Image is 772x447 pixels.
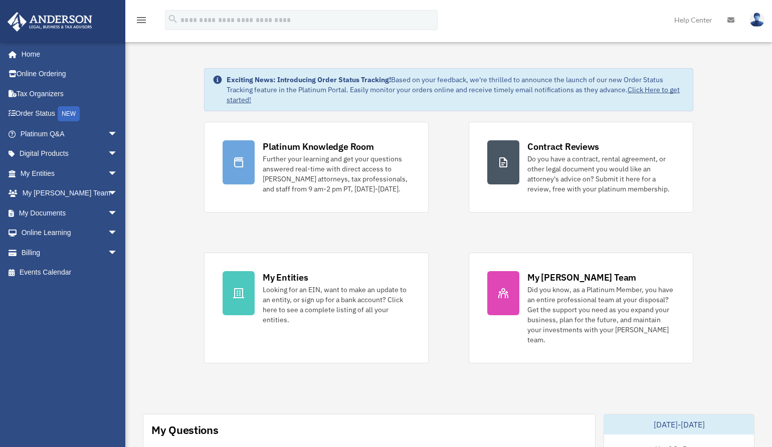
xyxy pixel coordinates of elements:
[227,75,685,105] div: Based on your feedback, we're thrilled to announce the launch of our new Order Status Tracking fe...
[527,140,599,153] div: Contract Reviews
[5,12,95,32] img: Anderson Advisors Platinum Portal
[7,183,133,203] a: My [PERSON_NAME] Teamarrow_drop_down
[227,85,680,104] a: Click Here to get started!
[263,271,308,284] div: My Entities
[7,64,133,84] a: Online Ordering
[749,13,764,27] img: User Pic
[58,106,80,121] div: NEW
[263,154,410,194] div: Further your learning and get your questions answered real-time with direct access to [PERSON_NAM...
[7,243,133,263] a: Billingarrow_drop_down
[227,75,391,84] strong: Exciting News: Introducing Order Status Tracking!
[204,253,429,363] a: My Entities Looking for an EIN, want to make an update to an entity, or sign up for a bank accoun...
[108,203,128,223] span: arrow_drop_down
[108,223,128,244] span: arrow_drop_down
[135,18,147,26] a: menu
[108,144,128,164] span: arrow_drop_down
[204,122,429,212] a: Platinum Knowledge Room Further your learning and get your questions answered real-time with dire...
[7,203,133,223] a: My Documentsarrow_drop_down
[108,124,128,144] span: arrow_drop_down
[7,44,128,64] a: Home
[604,414,754,434] div: [DATE]-[DATE]
[263,285,410,325] div: Looking for an EIN, want to make an update to an entity, or sign up for a bank account? Click her...
[108,243,128,263] span: arrow_drop_down
[7,84,133,104] a: Tax Organizers
[151,422,219,437] div: My Questions
[7,263,133,283] a: Events Calendar
[167,14,178,25] i: search
[108,163,128,184] span: arrow_drop_down
[135,14,147,26] i: menu
[108,183,128,204] span: arrow_drop_down
[263,140,374,153] div: Platinum Knowledge Room
[7,104,133,124] a: Order StatusNEW
[527,154,675,194] div: Do you have a contract, rental agreement, or other legal document you would like an attorney's ad...
[527,285,675,345] div: Did you know, as a Platinum Member, you have an entire professional team at your disposal? Get th...
[7,163,133,183] a: My Entitiesarrow_drop_down
[7,144,133,164] a: Digital Productsarrow_drop_down
[527,271,636,284] div: My [PERSON_NAME] Team
[7,223,133,243] a: Online Learningarrow_drop_down
[469,122,693,212] a: Contract Reviews Do you have a contract, rental agreement, or other legal document you would like...
[469,253,693,363] a: My [PERSON_NAME] Team Did you know, as a Platinum Member, you have an entire professional team at...
[7,124,133,144] a: Platinum Q&Aarrow_drop_down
